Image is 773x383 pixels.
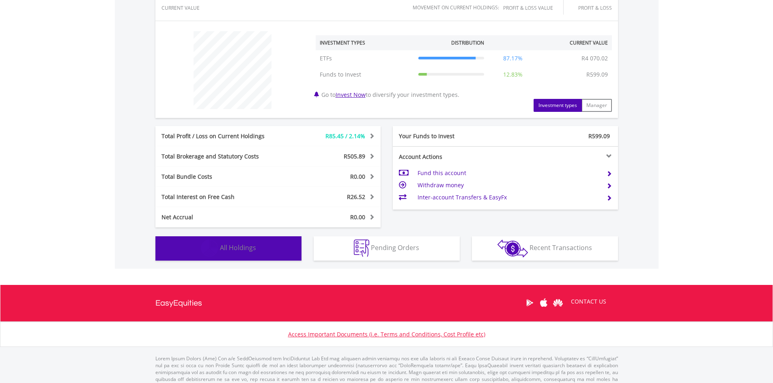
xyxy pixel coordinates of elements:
[534,99,582,112] button: Investment types
[393,153,506,161] div: Account Actions
[537,290,551,315] a: Apple
[354,240,369,257] img: pending_instructions-wht.png
[288,330,485,338] a: Access Important Documents (i.e. Terms and Conditions, Cost Profile etc)
[488,50,538,66] td: 87.17%
[581,99,612,112] button: Manager
[161,5,210,11] div: CURRENT VALUE
[336,91,366,98] a: Invest Now
[418,191,600,203] td: Inter-account Transfers & EasyFx
[393,132,506,140] div: Your Funds to Invest
[155,236,301,261] button: All Holdings
[577,50,612,66] td: R4 070.02
[201,240,218,257] img: holdings-wht.png
[220,243,256,252] span: All Holdings
[344,152,365,160] span: R505.89
[565,290,612,313] a: CONTACT US
[316,66,414,83] td: Funds to Invest
[497,240,528,257] img: transactions-zar-wht.png
[350,213,365,221] span: R0.00
[316,50,414,66] td: ETFs
[314,236,460,261] button: Pending Orders
[523,290,537,315] a: Google Play
[155,193,287,201] div: Total Interest on Free Cash
[573,5,612,11] div: Profit & Loss
[538,35,612,50] th: Current Value
[155,285,202,321] a: EasyEquities
[155,132,287,140] div: Total Profit / Loss on Current Holdings
[418,179,600,191] td: Withdraw money
[350,173,365,180] span: R0.00
[451,39,484,46] div: Distribution
[155,173,287,181] div: Total Bundle Costs
[413,5,499,10] div: Movement on Current Holdings:
[530,243,592,252] span: Recent Transactions
[582,66,612,83] td: R599.09
[472,236,618,261] button: Recent Transactions
[325,132,365,140] span: R85.45 / 2.14%
[155,213,287,221] div: Net Accrual
[588,132,610,140] span: R599.09
[503,5,563,11] div: Profit & Loss Value
[347,193,365,201] span: R26.52
[418,167,600,179] td: Fund this account
[316,35,414,50] th: Investment Types
[371,243,419,252] span: Pending Orders
[488,66,538,83] td: 12.83%
[310,27,618,112] div: Go to to diversify your investment types.
[551,290,565,315] a: Huawei
[155,152,287,160] div: Total Brokerage and Statutory Costs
